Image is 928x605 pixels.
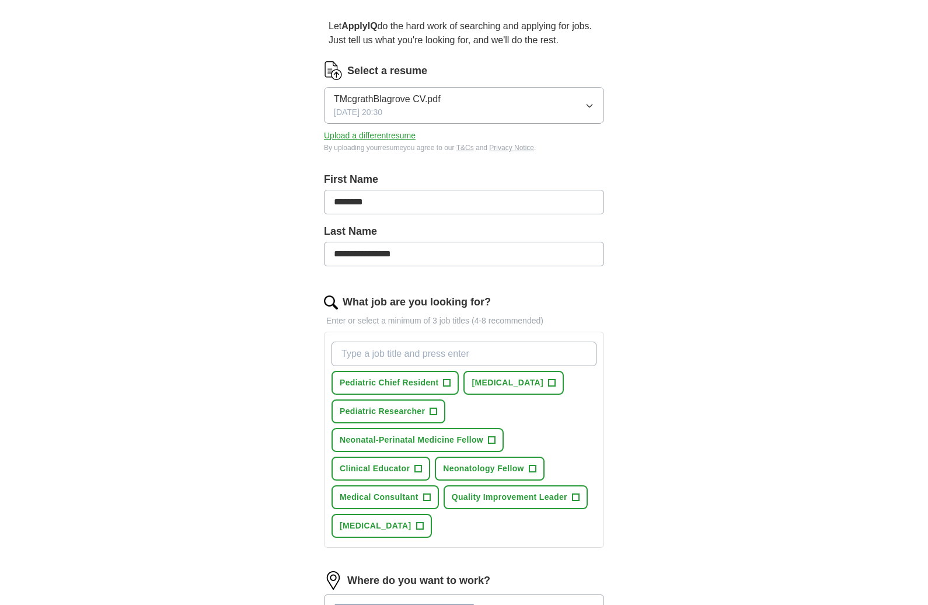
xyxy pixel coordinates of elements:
[456,144,474,152] a: T&Cs
[332,342,596,366] input: Type a job title and press enter
[340,491,418,503] span: Medical Consultant
[324,142,604,153] div: By uploading your resume you agree to our and .
[324,224,604,239] label: Last Name
[443,463,524,475] span: Neonatology Fellow
[435,457,545,481] button: Neonatology Fellow
[444,485,588,509] button: Quality Improvement Leader
[334,106,382,119] span: [DATE] 20:30
[463,371,564,395] button: [MEDICAL_DATA]
[472,377,543,389] span: [MEDICAL_DATA]
[347,63,427,79] label: Select a resume
[332,485,439,509] button: Medical Consultant
[334,92,441,106] span: TMcgrathBlagrove CV.pdf
[324,315,604,327] p: Enter or select a minimum of 3 job titles (4-8 recommended)
[452,491,567,503] span: Quality Improvement Leader
[332,428,504,452] button: Neonatal-Perinatal Medicine Fellow
[340,377,438,389] span: Pediatric Chief Resident
[332,371,459,395] button: Pediatric Chief Resident
[332,457,430,481] button: Clinical Educator
[340,405,425,418] span: Pediatric Researcher
[341,21,377,31] strong: ApplyIQ
[324,15,604,52] p: Let do the hard work of searching and applying for jobs. Just tell us what you're looking for, an...
[340,463,410,475] span: Clinical Educator
[489,144,534,152] a: Privacy Notice
[340,434,483,446] span: Neonatal-Perinatal Medicine Fellow
[324,295,338,310] img: search.png
[324,571,343,590] img: location.png
[343,294,491,310] label: What job are you looking for?
[332,399,445,423] button: Pediatric Researcher
[347,573,490,589] label: Where do you want to work?
[340,520,411,532] span: [MEDICAL_DATA]
[324,130,416,142] button: Upload a differentresume
[324,172,604,187] label: First Name
[324,61,343,80] img: CV Icon
[332,514,432,538] button: [MEDICAL_DATA]
[324,87,604,124] button: TMcgrathBlagrove CV.pdf[DATE] 20:30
